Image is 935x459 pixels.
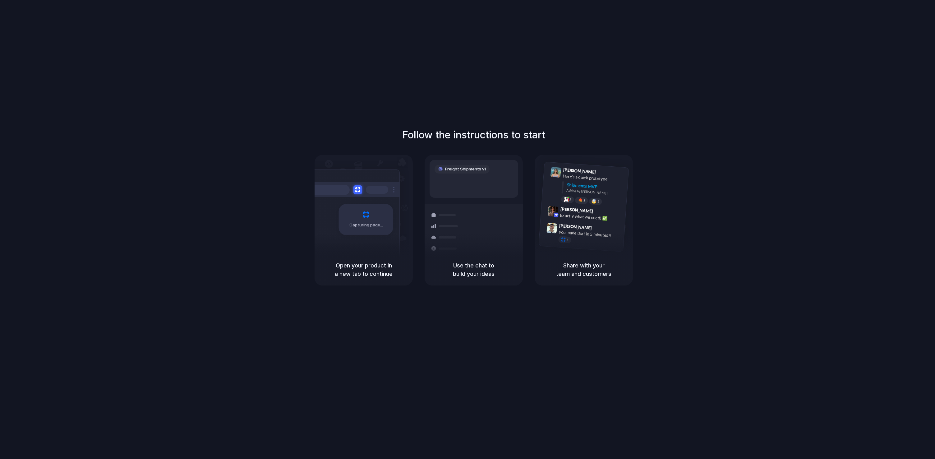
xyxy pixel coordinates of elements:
[559,229,621,239] div: you made that in 5 minutes?!
[567,182,624,192] div: Shipments MVP
[542,261,625,278] h5: Share with your team and customers
[567,238,569,242] span: 1
[563,173,625,183] div: Here's a quick prototype
[560,206,593,215] span: [PERSON_NAME]
[349,222,384,228] span: Capturing page
[432,261,515,278] h5: Use the chat to build your ideas
[592,199,597,204] div: 🤯
[566,188,624,197] div: Added by [PERSON_NAME]
[559,222,592,231] span: [PERSON_NAME]
[322,261,405,278] h5: Open your product in a new tab to continue
[598,169,610,177] span: 9:41 AM
[560,212,622,223] div: Exactly what we need! ✅
[583,199,586,202] span: 5
[569,198,572,202] span: 8
[595,209,608,216] span: 9:42 AM
[402,127,545,142] h1: Follow the instructions to start
[563,166,596,175] span: [PERSON_NAME]
[594,225,606,233] span: 9:47 AM
[597,200,600,203] span: 3
[445,166,486,172] span: Freight Shipments v1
